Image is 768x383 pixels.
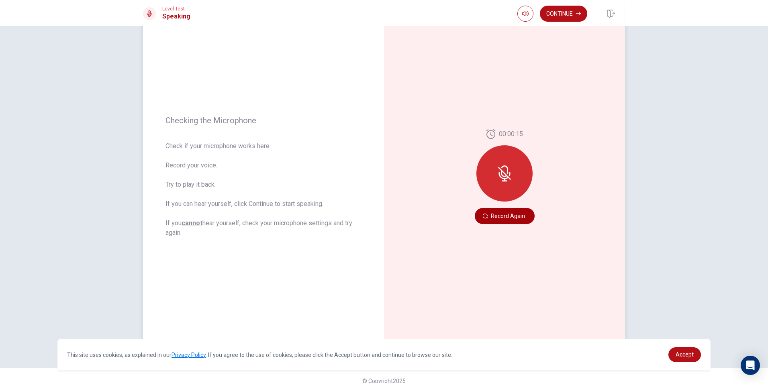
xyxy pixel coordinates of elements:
button: Continue [540,6,587,22]
span: 00:00:15 [499,129,523,139]
span: Checking the Microphone [165,116,362,125]
div: cookieconsent [57,339,710,370]
span: Check if your microphone works here. Record your voice. Try to play it back. If you can hear your... [165,141,362,238]
a: Privacy Policy [172,352,206,358]
h1: Speaking [162,12,190,21]
button: Record Again [475,208,535,224]
a: dismiss cookie message [668,347,701,362]
span: Accept [676,351,694,358]
span: This site uses cookies, as explained in our . If you agree to the use of cookies, please click th... [67,352,452,358]
u: cannot [182,219,202,227]
div: Open Intercom Messenger [741,356,760,375]
span: Level Test [162,6,190,12]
